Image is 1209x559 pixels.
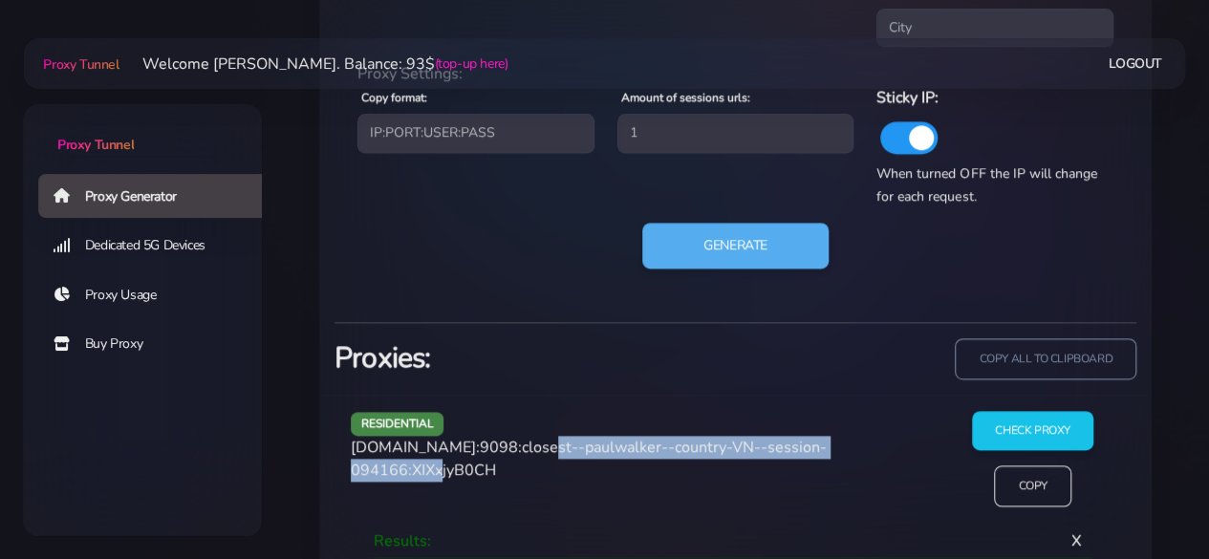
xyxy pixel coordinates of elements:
input: Check Proxy [972,411,1093,450]
span: [DOMAIN_NAME]:9098:closest--paulwalker--country-VN--session-094166:XIXxjyB0CH [351,437,827,481]
span: Proxy Tunnel [43,55,119,74]
span: residential [351,412,444,436]
input: City [876,9,1113,47]
span: Results: [374,530,431,551]
a: Logout [1109,46,1162,81]
span: When turned OFF the IP will change for each request. [876,164,1096,205]
label: Copy format: [361,89,427,106]
a: Proxy Tunnel [39,49,119,79]
a: Proxy Tunnel [23,104,262,155]
label: Amount of sessions urls: [621,89,750,106]
h6: Sticky IP: [876,85,1113,110]
a: Account Top Up [38,372,277,416]
input: copy all to clipboard [955,338,1136,379]
iframe: Webchat Widget [1116,466,1185,535]
h3: Proxies: [335,338,724,377]
li: Welcome [PERSON_NAME]. Balance: 93$ [119,53,508,75]
a: Dedicated 5G Devices [38,224,277,268]
a: Proxy Usage [38,273,277,317]
button: Generate [642,223,829,269]
a: Buy Proxy [38,322,277,366]
a: Proxy Generator [38,174,277,218]
span: Proxy Tunnel [57,136,134,154]
a: (top-up here) [435,54,508,74]
input: Copy [994,465,1070,506]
